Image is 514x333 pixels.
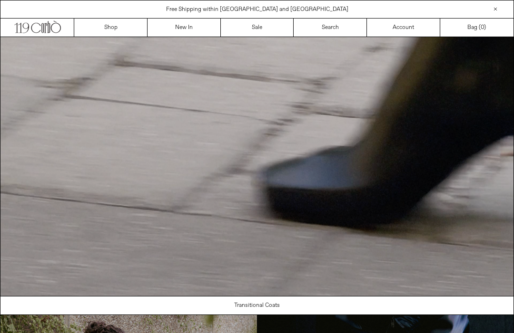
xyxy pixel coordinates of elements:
[221,19,294,37] a: Sale
[294,19,367,37] a: Search
[481,24,484,31] span: 0
[166,6,348,13] a: Free Shipping within [GEOGRAPHIC_DATA] and [GEOGRAPHIC_DATA]
[0,37,514,296] video: Your browser does not support the video tag.
[440,19,514,37] a: Bag ()
[367,19,440,37] a: Account
[481,23,486,32] span: )
[148,19,221,37] a: New In
[74,19,148,37] a: Shop
[0,296,514,314] a: Transitional Coats
[0,291,514,298] a: Your browser does not support the video tag.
